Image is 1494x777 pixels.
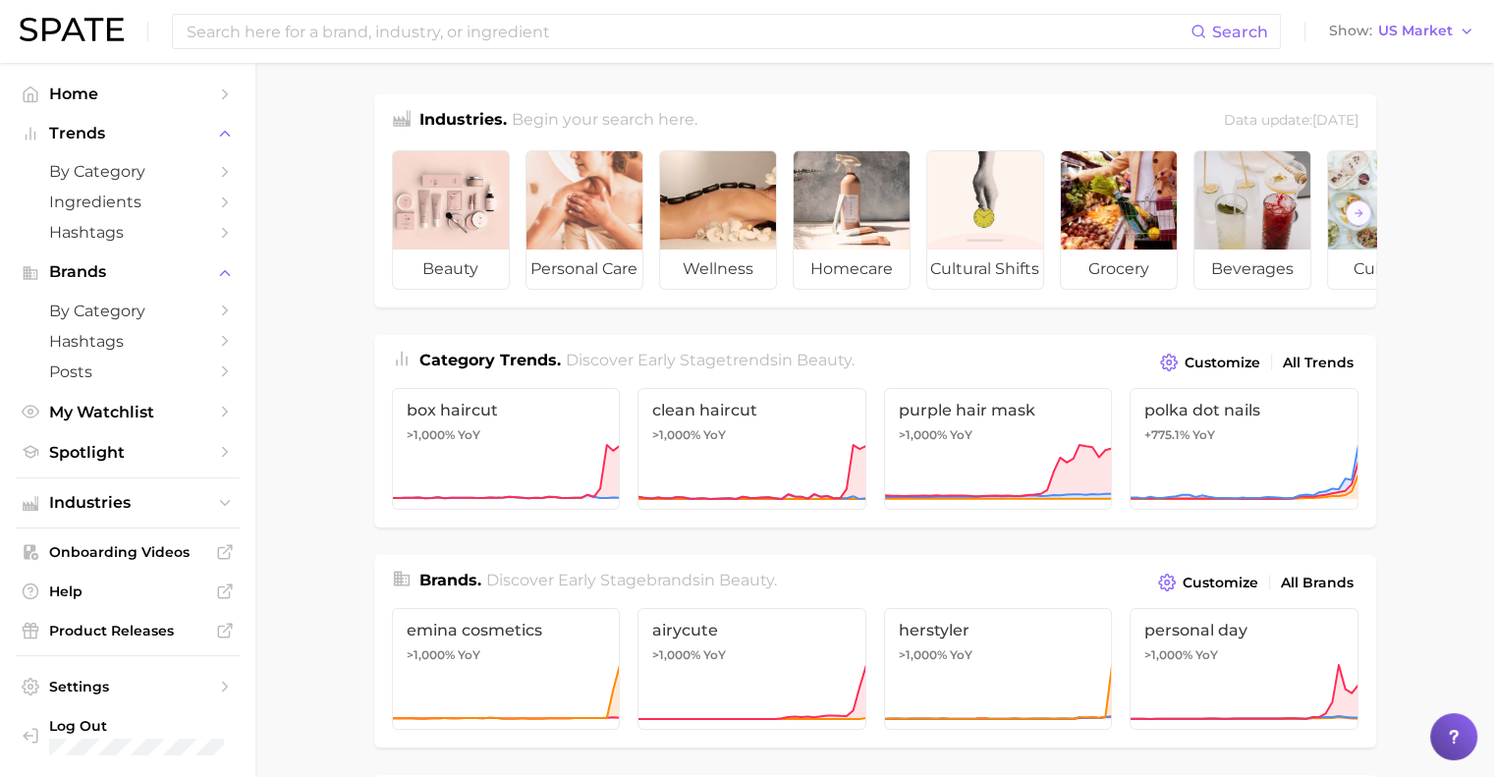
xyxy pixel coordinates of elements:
a: Posts [16,357,240,387]
span: Discover Early Stage brands in . [486,571,777,589]
a: Home [16,79,240,109]
span: YoY [1192,427,1215,443]
span: Industries [49,494,206,512]
span: Search [1212,23,1268,41]
span: Trends [49,125,206,142]
span: Brands [49,263,206,281]
h1: Industries. [419,108,507,135]
button: Customize [1153,569,1262,596]
a: Hashtags [16,326,240,357]
span: YoY [458,427,480,443]
span: Discover Early Stage trends in . [566,351,855,369]
a: wellness [659,150,777,290]
span: beauty [393,250,509,289]
span: All Brands [1281,575,1354,591]
a: Log out. Currently logged in with e-mail pquiroz@maryruths.com. [16,711,240,761]
span: purple hair mask [899,401,1098,419]
span: >1,000% [407,427,455,442]
span: Brands . [419,571,481,589]
a: beverages [1193,150,1311,290]
span: Category Trends . [419,351,561,369]
span: >1,000% [652,427,700,442]
a: Hashtags [16,217,240,248]
span: YoY [950,427,972,443]
span: Onboarding Videos [49,543,206,561]
span: YoY [458,647,480,663]
a: by Category [16,296,240,326]
span: Help [49,583,206,600]
a: All Trends [1278,350,1358,376]
a: herstyler>1,000% YoY [884,608,1113,730]
a: culinary [1327,150,1445,290]
span: YoY [1195,647,1218,663]
span: >1,000% [899,427,947,442]
input: Search here for a brand, industry, or ingredient [185,15,1190,48]
span: grocery [1061,250,1177,289]
a: box haircut>1,000% YoY [392,388,621,510]
span: airycute [652,621,852,639]
a: homecare [793,150,911,290]
span: clean haircut [652,401,852,419]
a: My Watchlist [16,397,240,427]
span: US Market [1378,26,1453,36]
button: ShowUS Market [1324,19,1479,44]
span: Product Releases [49,622,206,639]
span: Customize [1185,355,1260,371]
span: +775.1% [1144,427,1190,442]
span: YoY [703,427,726,443]
a: Ingredients [16,187,240,217]
span: >1,000% [652,647,700,662]
a: Product Releases [16,616,240,645]
div: Data update: [DATE] [1224,108,1358,135]
a: Settings [16,672,240,701]
span: YoY [703,647,726,663]
span: polka dot nails [1144,401,1344,419]
a: personal care [526,150,643,290]
span: Settings [49,678,206,695]
span: My Watchlist [49,403,206,421]
span: Posts [49,362,206,381]
span: personal day [1144,621,1344,639]
span: Ingredients [49,193,206,211]
button: Customize [1155,349,1264,376]
a: emina cosmetics>1,000% YoY [392,608,621,730]
span: >1,000% [407,647,455,662]
span: Hashtags [49,223,206,242]
span: beauty [797,351,852,369]
span: Log Out [49,717,224,735]
button: Industries [16,488,240,518]
span: herstyler [899,621,1098,639]
button: Scroll Right [1346,200,1371,226]
span: Home [49,84,206,103]
a: clean haircut>1,000% YoY [637,388,866,510]
span: Spotlight [49,443,206,462]
button: Trends [16,119,240,148]
img: SPATE [20,18,124,41]
span: beauty [719,571,774,589]
a: grocery [1060,150,1178,290]
span: All Trends [1283,355,1354,371]
h2: Begin your search here. [512,108,697,135]
span: by Category [49,302,206,320]
span: box haircut [407,401,606,419]
a: Spotlight [16,437,240,468]
span: emina cosmetics [407,621,606,639]
span: culinary [1328,250,1444,289]
a: Onboarding Videos [16,537,240,567]
span: cultural shifts [927,250,1043,289]
span: >1,000% [1144,647,1192,662]
span: wellness [660,250,776,289]
span: by Category [49,162,206,181]
span: homecare [794,250,910,289]
span: personal care [526,250,642,289]
a: personal day>1,000% YoY [1130,608,1358,730]
a: All Brands [1276,570,1358,596]
span: Customize [1183,575,1258,591]
a: by Category [16,156,240,187]
span: YoY [950,647,972,663]
button: Brands [16,257,240,287]
a: Help [16,577,240,606]
a: cultural shifts [926,150,1044,290]
span: >1,000% [899,647,947,662]
a: polka dot nails+775.1% YoY [1130,388,1358,510]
